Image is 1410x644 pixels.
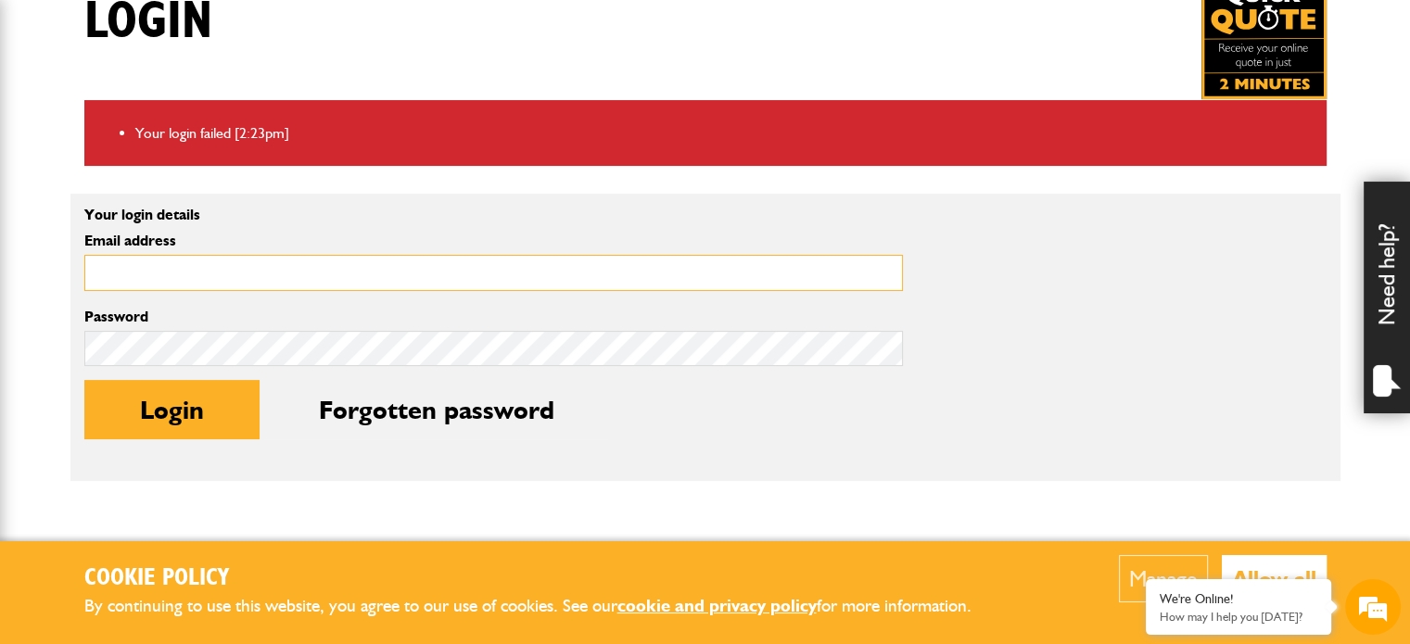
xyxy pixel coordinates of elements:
[263,380,610,439] button: Forgotten password
[1119,555,1208,602] button: Manage
[1160,591,1317,607] div: We're Online!
[84,208,903,222] p: Your login details
[1222,555,1327,602] button: Allow all
[32,103,78,129] img: d_20077148190_company_1631870298795_20077148190
[84,309,903,324] label: Password
[96,104,311,128] div: Chat with us now
[617,595,817,616] a: cookie and privacy policy
[24,226,338,267] input: Enter your email address
[24,335,338,488] textarea: Type your message and hit 'Enter'
[304,9,349,54] div: Minimize live chat window
[252,504,337,529] em: Start Chat
[24,281,338,322] input: Enter your phone number
[84,380,260,439] button: Login
[84,592,1002,621] p: By continuing to use this website, you agree to our use of cookies. See our for more information.
[135,121,1313,145] li: Your login failed [2:23pm]
[84,564,1002,593] h2: Cookie Policy
[1160,610,1317,624] p: How may I help you today?
[84,234,903,248] label: Email address
[1364,182,1410,413] div: Need help?
[24,171,338,212] input: Enter your last name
